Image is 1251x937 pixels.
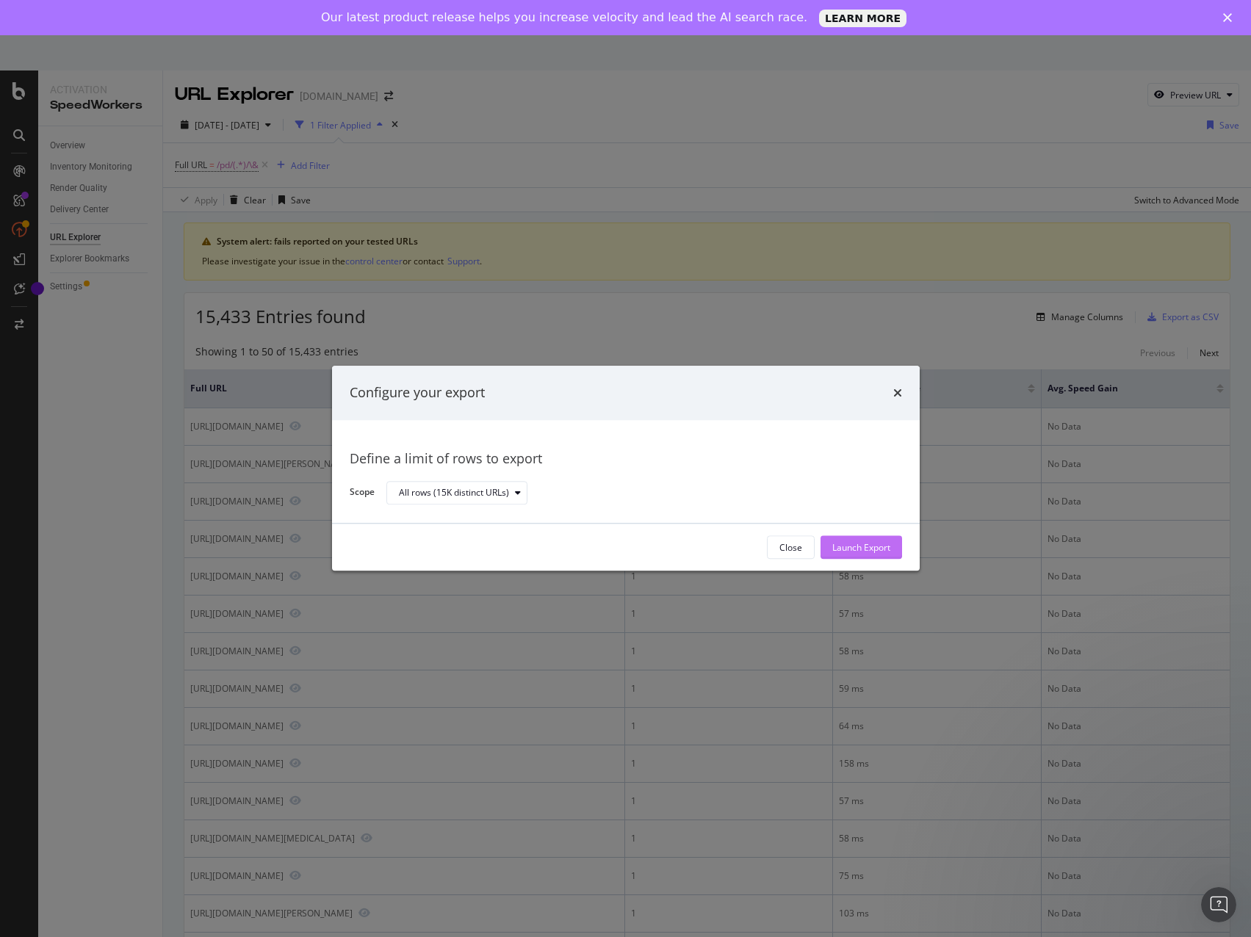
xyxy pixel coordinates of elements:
div: Define a limit of rows to export [350,449,902,468]
button: Close [767,536,815,560]
div: Close [1223,13,1238,22]
iframe: Intercom live chat [1201,887,1236,922]
div: All rows (15K distinct URLs) [399,488,509,497]
div: times [893,383,902,402]
div: Configure your export [350,383,485,402]
div: Launch Export [832,541,890,554]
button: All rows (15K distinct URLs) [386,481,527,504]
div: Our latest product release helps you increase velocity and lead the AI search race. [321,10,807,25]
label: Scope [350,486,375,502]
button: Launch Export [821,536,902,560]
a: LEARN MORE [819,10,906,27]
div: Close [779,541,802,554]
div: modal [332,366,920,571]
